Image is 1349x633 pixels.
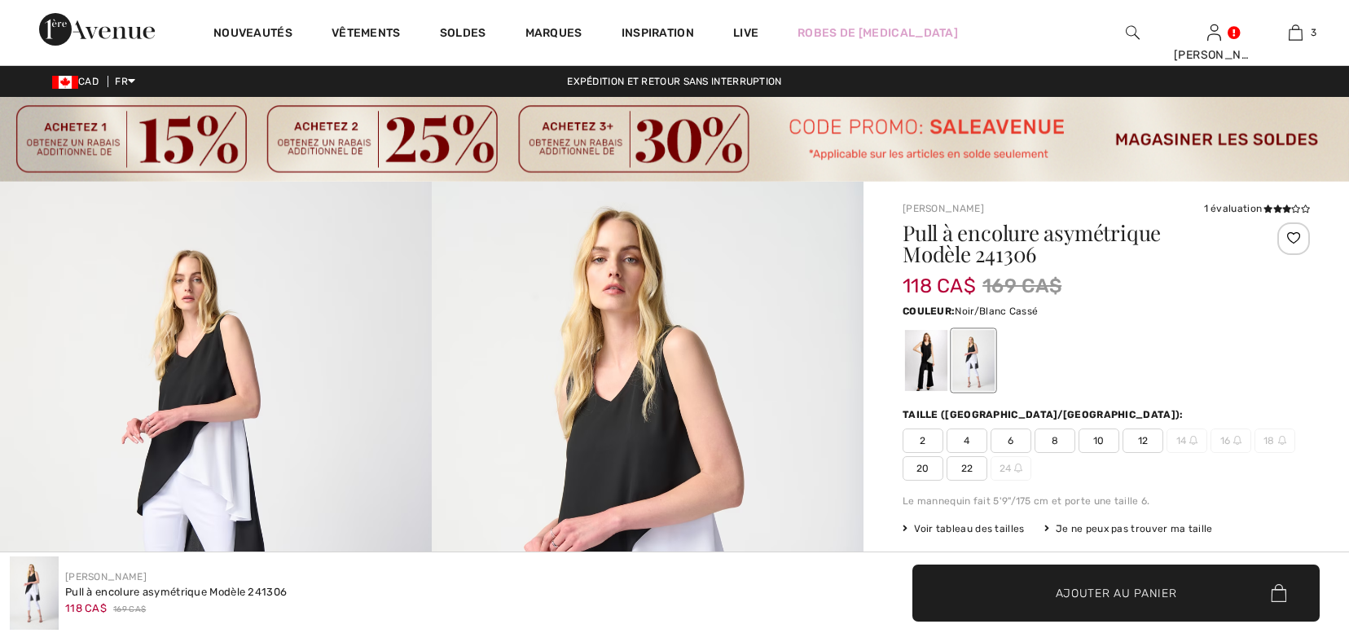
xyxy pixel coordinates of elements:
button: Ajouter au panier [912,565,1320,622]
span: Noir/Blanc Cassé [955,306,1038,317]
img: ring-m.svg [1233,436,1241,444]
span: 16 [1211,429,1251,453]
div: [PERSON_NAME] [1174,46,1254,64]
iframe: Ouvre un widget dans lequel vous pouvez chatter avec l’un de nos agents [1246,511,1333,552]
span: 22 [947,456,987,481]
a: Nouveautés [213,26,292,43]
img: Bag.svg [1271,584,1286,602]
div: Le mannequin fait 5'9"/175 cm et porte une taille 6. [903,494,1310,508]
img: ring-m.svg [1278,436,1286,444]
span: 2 [903,429,943,453]
div: Pull à encolure asymétrique Modèle 241306 [65,584,287,600]
img: Pull &agrave; encolure asym&eacute;trique mod&egrave;le 241306 [10,556,59,630]
a: [PERSON_NAME] [65,571,147,582]
span: 169 CA$ [113,604,146,616]
span: 118 CA$ [65,602,107,614]
img: Mes infos [1207,23,1221,42]
span: 20 [903,456,943,481]
div: Je ne peux pas trouver ma taille [1044,521,1213,536]
span: 169 CA$ [982,271,1061,301]
a: Live [733,24,758,42]
img: ring-m.svg [1189,436,1197,444]
span: 4 [947,429,987,453]
div: Black/moonstone [905,330,947,391]
a: Marques [525,26,582,43]
span: Couleur: [903,306,955,317]
span: 18 [1255,429,1295,453]
span: Voir tableau des tailles [903,521,1025,536]
img: recherche [1126,23,1140,42]
a: Soldes [440,26,486,43]
img: ring-m.svg [1014,464,1022,472]
span: 10 [1079,429,1119,453]
img: Mon panier [1289,23,1303,42]
h1: Pull à encolure asymétrique Modèle 241306 [903,222,1242,265]
a: 3 [1255,23,1335,42]
a: [PERSON_NAME] [903,203,984,214]
div: Taille ([GEOGRAPHIC_DATA]/[GEOGRAPHIC_DATA]): [903,407,1187,422]
a: Se connecter [1207,24,1221,40]
span: 24 [991,456,1031,481]
span: 118 CA$ [903,258,976,297]
span: CAD [52,76,105,87]
span: Ajouter au panier [1056,584,1177,601]
div: 1 évaluation [1204,201,1310,216]
span: 12 [1123,429,1163,453]
a: Vêtements [332,26,401,43]
a: Robes de [MEDICAL_DATA] [798,24,958,42]
img: Canadian Dollar [52,76,78,89]
img: 1ère Avenue [39,13,155,46]
div: Noir/Blanc Cassé [952,330,995,391]
span: 14 [1167,429,1207,453]
span: 3 [1311,25,1316,40]
span: 8 [1035,429,1075,453]
span: 6 [991,429,1031,453]
span: Inspiration [622,26,694,43]
span: FR [115,76,135,87]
